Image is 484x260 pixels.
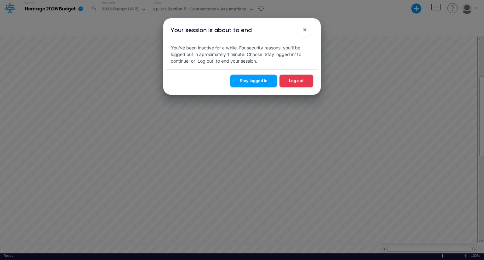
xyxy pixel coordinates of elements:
span: × [303,25,307,33]
button: Log out [279,75,313,87]
button: Close [297,22,312,37]
button: Stay logged in [230,75,277,87]
div: You've been inactive for a while. For security reasons, you'll be logged out in aproximately 1 mi... [166,39,318,69]
div: Your session is about to end [171,26,252,34]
